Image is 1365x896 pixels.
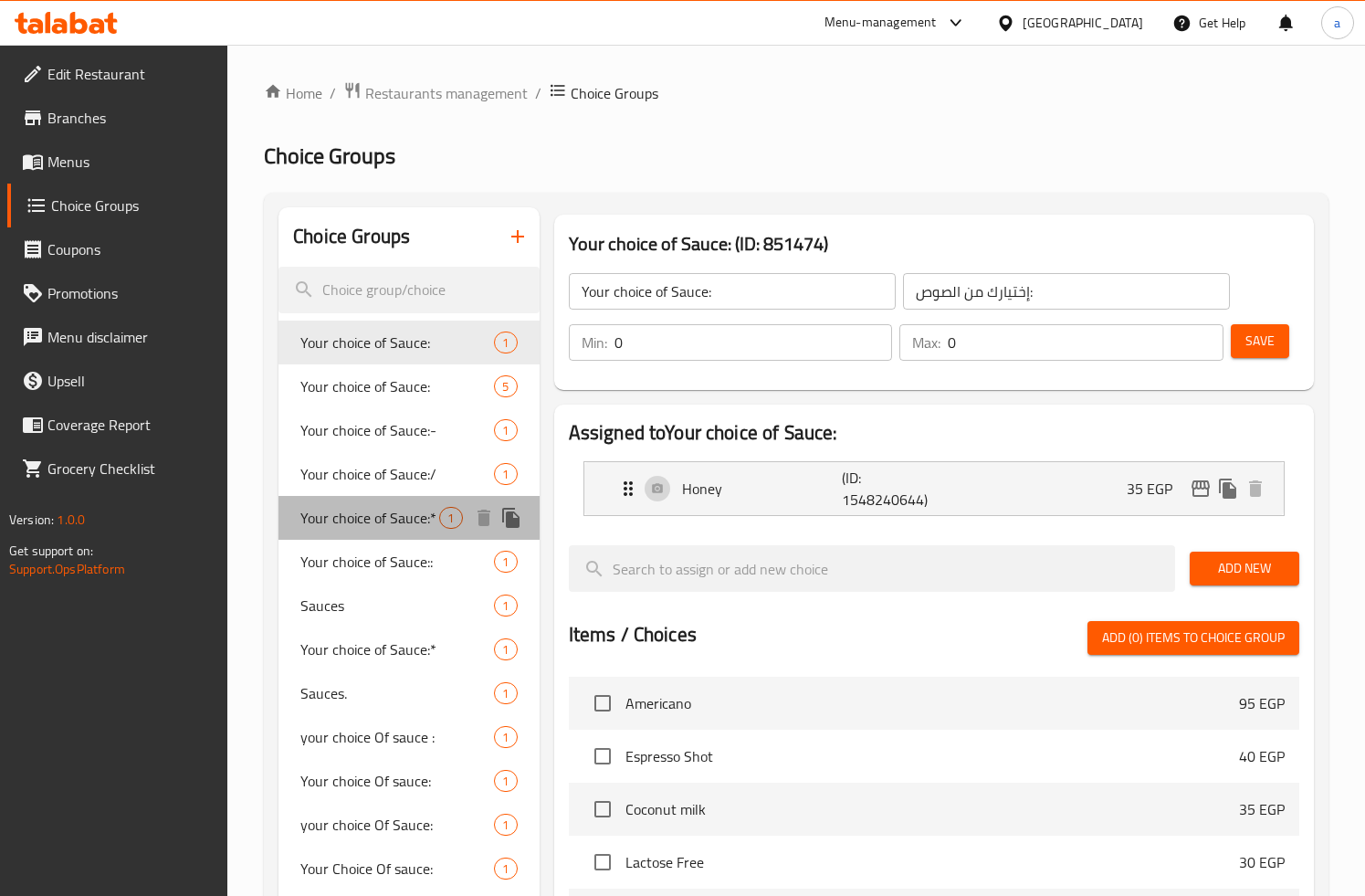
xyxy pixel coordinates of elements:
span: Coconut milk [625,798,1239,820]
div: Choices [494,551,517,573]
a: Coverage Report [7,403,228,447]
span: Restaurants management [365,82,528,104]
span: Menus [47,151,214,173]
div: Your choice of Sauce:-1 [278,408,539,452]
div: your choice Of sauce :1 [278,715,539,759]
li: / [535,82,541,104]
li: Expand [569,454,1299,523]
div: Your choice of Sauce:*1 [278,627,539,671]
div: Choices [494,463,517,485]
button: Add (0) items to choice group [1087,621,1299,655]
button: Save [1231,324,1289,358]
li: / [330,82,336,104]
span: 1 [495,773,516,790]
div: Choices [494,770,517,792]
span: Your choice of Sauce: [300,332,494,353]
span: Sauces [300,595,494,617]
span: Select choice [583,790,622,828]
div: Expand [584,462,1284,515]
span: your choice Of sauce : [300,726,494,748]
a: Menus [7,140,228,184]
div: Your choice of Sauce:/1 [278,452,539,496]
div: Choices [494,375,517,397]
span: Americano [625,692,1239,714]
span: 1 [440,510,461,527]
span: 1 [495,466,516,483]
span: Get support on: [9,539,93,563]
span: Version: [9,508,54,532]
span: Select choice [583,684,622,722]
div: Your choice Of sauce:1 [278,759,539,803]
span: a [1334,13,1340,33]
div: Your choice of Sauce:5 [278,364,539,408]
a: Promotions [7,271,228,315]
span: Your choice Of sauce: [300,770,494,792]
button: edit [1187,475,1214,502]
a: Choice Groups [7,184,228,227]
a: Coupons [7,227,228,271]
span: Your choice of Sauce:: [300,551,494,573]
div: Choices [494,332,517,353]
div: Choices [494,858,517,880]
p: 95 EGP [1239,692,1285,714]
span: 1 [495,597,516,615]
span: Upsell [47,370,214,392]
button: duplicate [498,504,525,532]
div: Choices [439,507,462,529]
p: 35 EGP [1127,478,1187,500]
span: Select choice [583,737,622,775]
div: [GEOGRAPHIC_DATA] [1023,13,1143,33]
div: Choices [494,682,517,704]
div: Your Choice Of sauce:1 [278,847,539,891]
span: Coverage Report [47,414,214,436]
a: Restaurants management [343,81,528,105]
span: Select choice [583,843,622,881]
p: Min: [582,332,607,353]
span: 1 [495,729,516,746]
span: 1 [495,334,516,352]
span: Your choice of Sauce:/ [300,463,494,485]
p: 30 EGP [1239,851,1285,873]
a: Branches [7,96,228,140]
div: Your choice of Sauce:1 [278,321,539,364]
h2: Assigned to Your choice of Sauce: [569,419,1299,447]
div: Choices [494,726,517,748]
span: Grocery Checklist [47,458,214,480]
div: Choices [494,814,517,836]
span: Your choice of Sauce:* [300,507,439,529]
div: Your choice of Sauce:*1deleteduplicate [278,496,539,540]
div: Menu-management [824,12,937,34]
nav: breadcrumb [264,81,1328,105]
span: 1 [495,422,516,439]
button: delete [1242,475,1269,502]
span: Your choice of Sauce:* [300,638,494,660]
span: Branches [47,107,214,129]
div: Choices [494,595,517,617]
span: Choice Groups [51,195,214,216]
a: Support.OpsPlatform [9,557,125,581]
span: 5 [495,378,516,395]
a: Home [264,82,322,104]
div: Sauces.1 [278,671,539,715]
h2: Choice Groups [293,223,410,250]
div: your choice Of Sauce:1 [278,803,539,847]
a: Upsell [7,359,228,403]
span: Promotions [47,282,214,304]
h2: Items / Choices [569,621,697,648]
p: 40 EGP [1239,745,1285,767]
span: Your choice of Sauce: [300,375,494,397]
input: search [569,545,1175,592]
span: 1 [495,817,516,834]
button: Add New [1190,552,1299,585]
span: Menu disclaimer [47,326,214,348]
span: 1 [495,641,516,659]
span: Coupons [47,238,214,260]
h3: Your choice of Sauce: (ID: 851474) [569,229,1299,258]
a: Menu disclaimer [7,315,228,359]
span: Espresso Shot [625,745,1239,767]
p: Honey [682,478,842,500]
span: Choice Groups [264,135,395,176]
span: 1 [495,860,516,878]
div: Sauces1 [278,584,539,627]
span: Edit Restaurant [47,63,214,85]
